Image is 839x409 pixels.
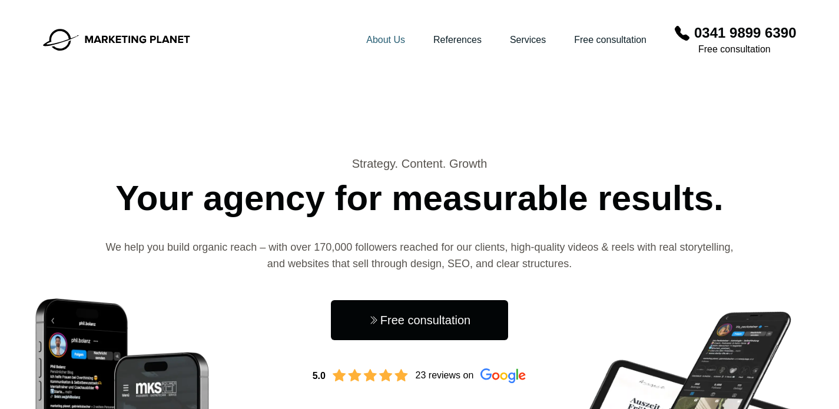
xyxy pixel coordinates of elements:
[694,24,797,42] a: 0341 9899 6390
[698,44,771,54] font: Free consultation
[313,371,326,381] font: 5.0
[352,157,488,170] font: Strategy. Content. Growth
[366,35,405,45] a: About Us
[433,35,482,45] a: References
[43,29,190,51] img: Marketing Planet - Your online marketing company for social media & websites
[416,368,527,383] a: 23 reviews on
[694,25,797,41] font: 0341 9899 6390
[105,241,733,270] font: We help you build organic reach – with over 170,000 followers reached for our clients, high-quali...
[574,35,646,45] a: Free consultation
[416,370,474,380] font: 23 reviews on
[380,314,470,327] font: Free consultation
[331,300,508,340] a: Free consultation
[115,178,724,218] font: Your agency for measurable results.
[510,35,546,45] a: Services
